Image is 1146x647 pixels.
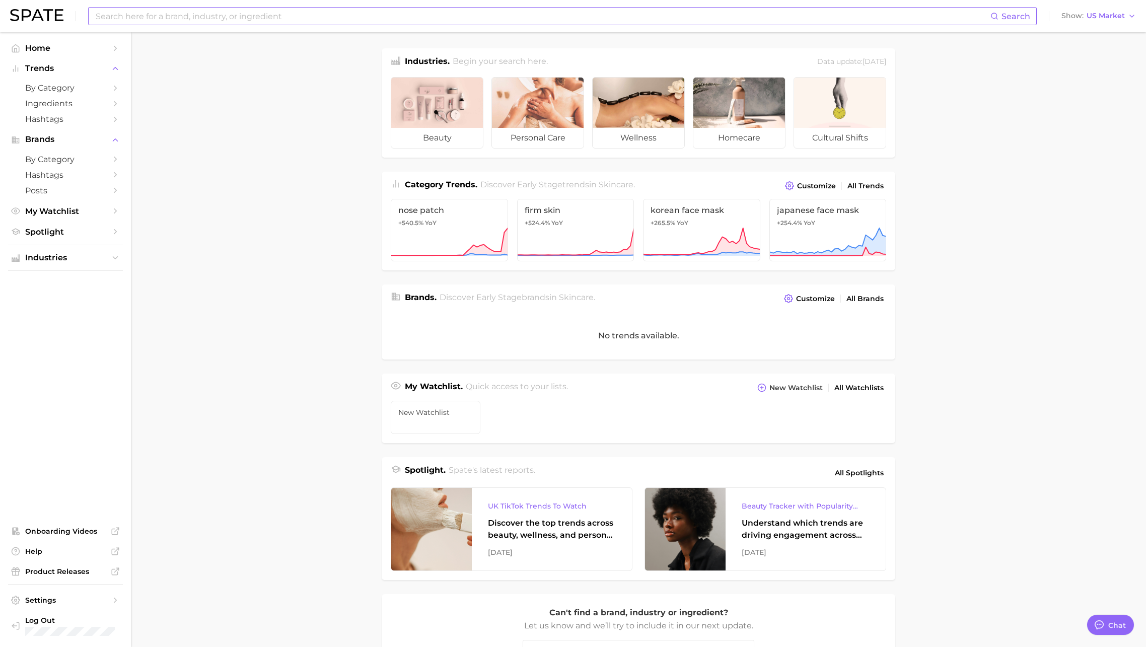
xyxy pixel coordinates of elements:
[440,293,595,302] span: Discover Early Stage brands in .
[405,180,477,189] span: Category Trends .
[8,544,123,559] a: Help
[599,180,633,189] span: skincare
[480,180,635,189] span: Discover Early Stage trends in .
[382,312,895,360] div: No trends available.
[693,77,785,149] a: homecare
[8,613,123,639] a: Log out. Currently logged in with e-mail kateri.lucas@axbeauty.com.
[425,219,437,227] span: YoY
[846,295,884,303] span: All Brands
[405,464,446,481] h1: Spotlight.
[523,619,754,632] p: Let us know and we’ll try to include it in our next update.
[25,135,106,144] span: Brands
[551,219,563,227] span: YoY
[492,128,584,148] span: personal care
[25,114,106,124] span: Hashtags
[25,616,121,625] span: Log Out
[25,83,106,93] span: by Category
[25,64,106,73] span: Trends
[769,199,887,261] a: japanese face mask+254.4% YoY
[488,500,616,512] div: UK TikTok Trends To Watch
[25,43,106,53] span: Home
[693,128,785,148] span: homecare
[25,99,106,108] span: Ingredients
[782,179,838,193] button: Customize
[559,293,594,302] span: skincare
[847,182,884,190] span: All Trends
[453,55,548,69] h2: Begin your search here.
[1087,13,1125,19] span: US Market
[488,517,616,541] div: Discover the top trends across beauty, wellness, and personal care on TikTok [GEOGRAPHIC_DATA].
[769,384,823,392] span: New Watchlist
[391,487,632,571] a: UK TikTok Trends To WatchDiscover the top trends across beauty, wellness, and personal care on Ti...
[832,381,886,395] a: All Watchlists
[742,500,870,512] div: Beauty Tracker with Popularity Index
[488,546,616,558] div: [DATE]
[651,205,753,215] span: korean face mask
[8,224,123,240] a: Spotlight
[8,40,123,56] a: Home
[742,517,870,541] div: Understand which trends are driving engagement across platforms in the skin, hair, makeup, and fr...
[405,381,463,395] h1: My Watchlist.
[8,96,123,111] a: Ingredients
[8,132,123,147] button: Brands
[8,80,123,96] a: by Category
[835,467,884,479] span: All Spotlights
[398,205,500,215] span: nose patch
[677,219,688,227] span: YoY
[777,219,802,227] span: +254.4%
[525,219,550,227] span: +524.4%
[405,55,450,69] h1: Industries.
[10,9,63,21] img: SPATE
[25,227,106,237] span: Spotlight
[794,77,886,149] a: cultural shifts
[405,293,437,302] span: Brands .
[25,170,106,180] span: Hashtags
[777,205,879,215] span: japanese face mask
[8,564,123,579] a: Product Releases
[8,167,123,183] a: Hashtags
[25,527,106,536] span: Onboarding Videos
[742,546,870,558] div: [DATE]
[755,381,825,395] button: New Watchlist
[644,487,886,571] a: Beauty Tracker with Popularity IndexUnderstand which trends are driving engagement across platfor...
[491,77,584,149] a: personal care
[25,155,106,164] span: by Category
[25,547,106,556] span: Help
[8,61,123,76] button: Trends
[391,77,483,149] a: beauty
[525,205,627,215] span: firm skin
[832,464,886,481] a: All Spotlights
[517,199,634,261] a: firm skin+524.4% YoY
[1061,13,1084,19] span: Show
[781,292,837,306] button: Customize
[8,250,123,265] button: Industries
[844,292,886,306] a: All Brands
[466,381,568,395] h2: Quick access to your lists.
[593,128,684,148] span: wellness
[817,55,886,69] div: Data update: [DATE]
[391,401,480,434] a: New Watchlist
[1059,10,1138,23] button: ShowUS Market
[834,384,884,392] span: All Watchlists
[651,219,675,227] span: +265.5%
[449,464,535,481] h2: Spate's latest reports.
[8,593,123,608] a: Settings
[643,199,760,261] a: korean face mask+265.5% YoY
[8,203,123,219] a: My Watchlist
[398,219,423,227] span: +540.5%
[391,199,508,261] a: nose patch+540.5% YoY
[592,77,685,149] a: wellness
[8,152,123,167] a: by Category
[523,606,754,619] p: Can't find a brand, industry or ingredient?
[1001,12,1030,21] span: Search
[25,253,106,262] span: Industries
[25,186,106,195] span: Posts
[797,182,836,190] span: Customize
[25,596,106,605] span: Settings
[398,408,473,416] span: New Watchlist
[25,567,106,576] span: Product Releases
[845,179,886,193] a: All Trends
[8,524,123,539] a: Onboarding Videos
[95,8,990,25] input: Search here for a brand, industry, or ingredient
[794,128,886,148] span: cultural shifts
